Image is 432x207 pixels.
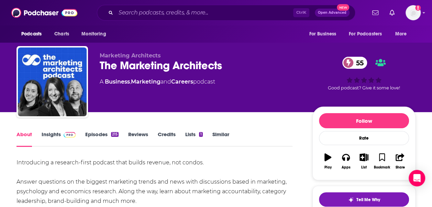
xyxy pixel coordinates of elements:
span: , [130,78,131,85]
span: Charts [54,29,69,39]
button: open menu [304,28,345,41]
span: Monitoring [81,29,106,39]
button: Follow [319,113,409,128]
img: tell me why sparkle [348,197,354,203]
button: open menu [344,28,392,41]
div: Play [324,165,332,170]
div: A podcast [100,78,215,86]
button: Open AdvancedNew [315,9,350,17]
button: open menu [77,28,115,41]
img: Podchaser Pro [64,132,76,138]
a: Marketing [131,78,160,85]
a: Business [105,78,130,85]
img: The Marketing Architects [18,47,87,116]
span: Open Advanced [318,11,346,14]
span: Ctrl K [293,8,309,17]
a: About [16,131,32,147]
span: 55 [349,57,367,69]
button: Play [319,149,337,174]
svg: Add a profile image [415,5,421,11]
div: Search podcasts, credits, & more... [97,5,355,21]
a: InsightsPodchaser Pro [42,131,76,147]
div: 215 [111,132,119,137]
div: 1 [199,132,202,137]
button: Show profile menu [406,5,421,20]
button: open menu [16,28,51,41]
span: For Podcasters [349,29,382,39]
button: List [355,149,373,174]
a: Similar [212,131,229,147]
div: 55Good podcast? Give it some love! [312,52,416,95]
img: Podchaser - Follow, Share and Rate Podcasts [11,6,77,19]
span: Tell Me Why [356,197,380,203]
span: New [337,4,349,11]
button: open menu [390,28,416,41]
button: tell me why sparkleTell Me Why [319,192,409,207]
button: Apps [337,149,355,174]
span: Logged in as caseya [406,5,421,20]
div: List [361,165,367,170]
span: and [160,78,171,85]
a: Careers [171,78,193,85]
a: Lists1 [185,131,202,147]
a: Charts [50,28,73,41]
span: Podcasts [21,29,42,39]
img: User Profile [406,5,421,20]
span: Good podcast? Give it some love! [328,85,400,90]
a: Show notifications dropdown [387,7,397,19]
a: 55 [342,57,367,69]
a: Episodes215 [85,131,119,147]
div: Rate [319,131,409,145]
div: Apps [342,165,351,170]
input: Search podcasts, credits, & more... [116,7,293,18]
span: For Business [309,29,336,39]
button: Bookmark [373,149,391,174]
a: Show notifications dropdown [369,7,381,19]
span: More [395,29,407,39]
a: Reviews [128,131,148,147]
a: Credits [158,131,176,147]
button: Share [391,149,409,174]
div: Bookmark [374,165,390,170]
div: Share [395,165,405,170]
span: Marketing Architects [100,52,161,59]
div: Open Intercom Messenger [409,170,425,186]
